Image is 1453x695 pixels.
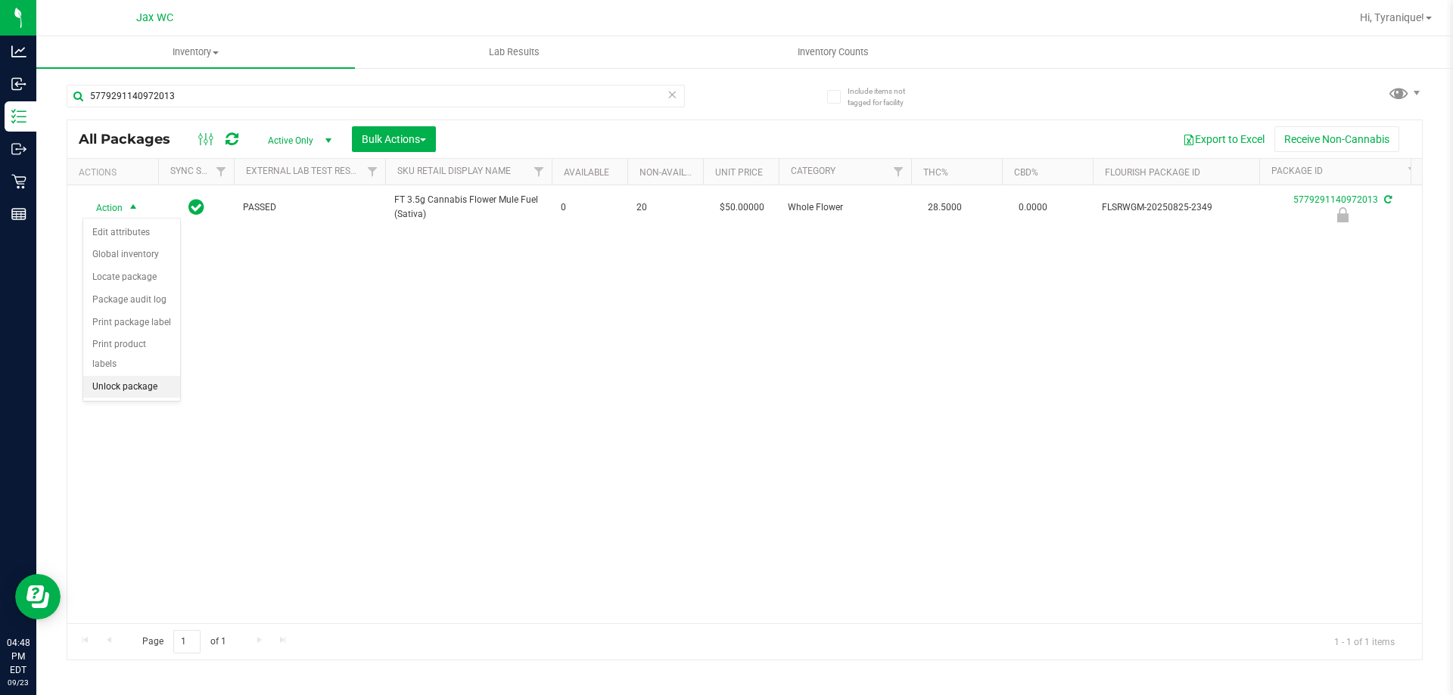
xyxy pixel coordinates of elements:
[848,85,923,108] span: Include items not tagged for facility
[923,167,948,178] a: THC%
[674,36,992,68] a: Inventory Counts
[1105,167,1200,178] a: Flourish Package ID
[1322,630,1407,653] span: 1 - 1 of 1 items
[1173,126,1274,152] button: Export to Excel
[36,36,355,68] a: Inventory
[170,166,229,176] a: Sync Status
[394,193,543,222] span: FT 3.5g Cannabis Flower Mule Fuel (Sativa)
[7,636,30,677] p: 04:48 PM EDT
[36,45,355,59] span: Inventory
[83,312,180,334] li: Print package label
[83,222,180,244] li: Edit attributes
[1257,207,1428,222] div: Newly Received
[886,159,911,185] a: Filter
[83,244,180,266] li: Global inventory
[79,131,185,147] span: All Packages
[920,197,969,219] span: 28.5000
[1401,159,1426,185] a: Filter
[791,166,835,176] a: Category
[468,45,560,59] span: Lab Results
[11,109,26,124] inline-svg: Inventory
[83,376,180,399] li: Unlock package
[243,200,376,215] span: PASSED
[67,85,685,107] input: Search Package ID, Item Name, SKU, Lot or Part Number...
[1014,167,1038,178] a: CBD%
[11,206,26,222] inline-svg: Reports
[1274,126,1399,152] button: Receive Non-Cannabis
[1360,11,1424,23] span: Hi, Tyranique!
[83,266,180,289] li: Locate package
[1382,194,1392,205] span: Sync from Compliance System
[667,85,677,104] span: Clear
[712,197,772,219] span: $50.00000
[788,200,902,215] span: Whole Flower
[1293,194,1378,205] a: 5779291140972013
[7,677,30,688] p: 09/23
[209,159,234,185] a: Filter
[527,159,552,185] a: Filter
[639,167,707,178] a: Non-Available
[79,167,152,178] div: Actions
[136,11,173,24] span: Jax WC
[715,167,763,178] a: Unit Price
[1271,166,1323,176] a: Package ID
[129,630,238,653] span: Page of 1
[360,159,385,185] a: Filter
[15,574,61,619] iframe: Resource center
[11,174,26,189] inline-svg: Retail
[397,166,511,176] a: Sku Retail Display Name
[777,45,889,59] span: Inventory Counts
[246,166,365,176] a: External Lab Test Result
[355,36,674,68] a: Lab Results
[362,133,426,145] span: Bulk Actions
[11,44,26,59] inline-svg: Analytics
[83,334,180,375] li: Print product labels
[564,167,609,178] a: Available
[636,200,694,215] span: 20
[173,630,201,653] input: 1
[11,76,26,92] inline-svg: Inbound
[82,197,123,219] span: Action
[1102,200,1250,215] span: FLSRWGM-20250825-2349
[11,141,26,157] inline-svg: Outbound
[188,197,204,218] span: In Sync
[124,197,143,219] span: select
[352,126,436,152] button: Bulk Actions
[83,289,180,312] li: Package audit log
[561,200,618,215] span: 0
[1011,197,1055,219] span: 0.0000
